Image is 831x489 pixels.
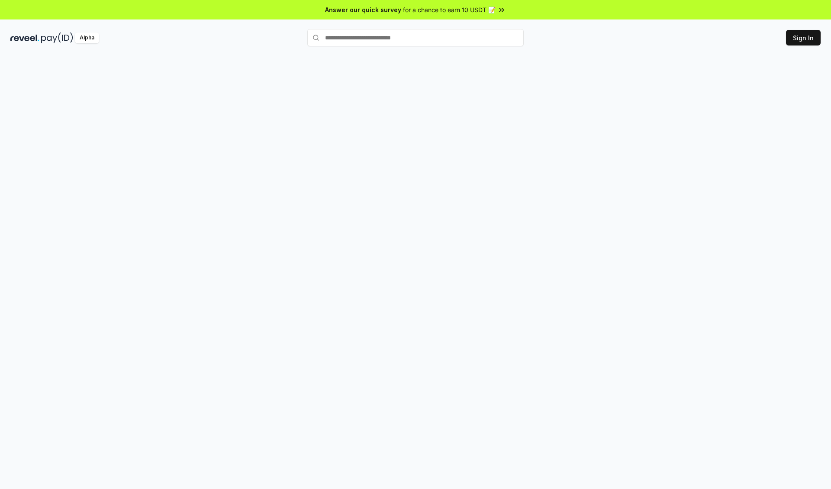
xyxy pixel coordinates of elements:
span: for a chance to earn 10 USDT 📝 [403,5,496,14]
button: Sign In [786,30,821,45]
img: pay_id [41,32,73,43]
img: reveel_dark [10,32,39,43]
span: Answer our quick survey [325,5,401,14]
div: Alpha [75,32,99,43]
